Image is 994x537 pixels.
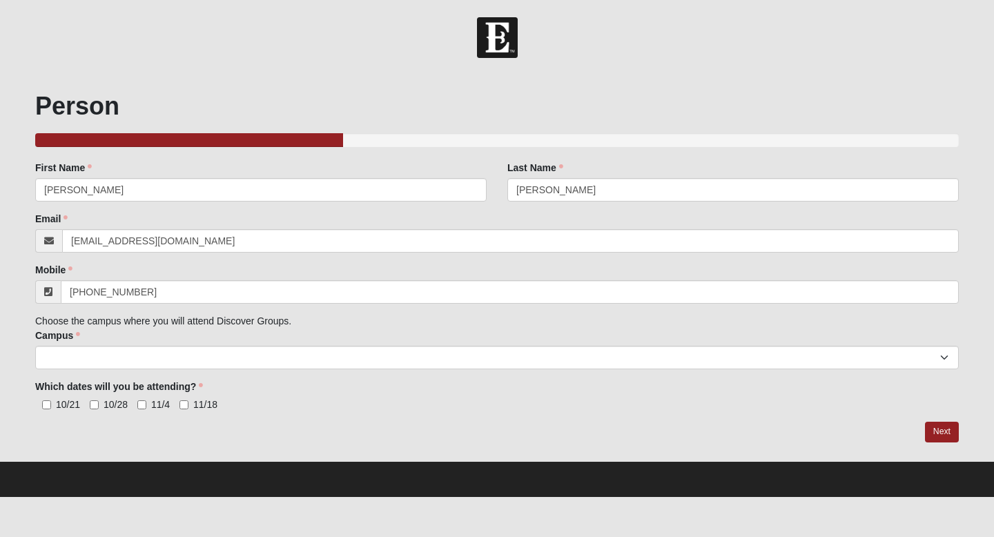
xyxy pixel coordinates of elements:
input: 10/28 [90,400,99,409]
span: 11/18 [193,399,217,410]
input: 11/18 [179,400,188,409]
div: Choose the campus where you will attend Discover Groups. [35,161,959,411]
input: 10/21 [42,400,51,409]
label: Mobile [35,263,72,277]
label: Last Name [507,161,563,175]
label: Email [35,212,68,226]
a: Next [925,422,959,442]
span: 10/28 [104,399,128,410]
span: 11/4 [151,399,170,410]
label: Campus [35,329,80,342]
img: Church of Eleven22 Logo [477,17,518,58]
h1: Person [35,91,959,121]
label: First Name [35,161,92,175]
label: Which dates will you be attending? [35,380,203,393]
input: 11/4 [137,400,146,409]
span: 10/21 [56,399,80,410]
